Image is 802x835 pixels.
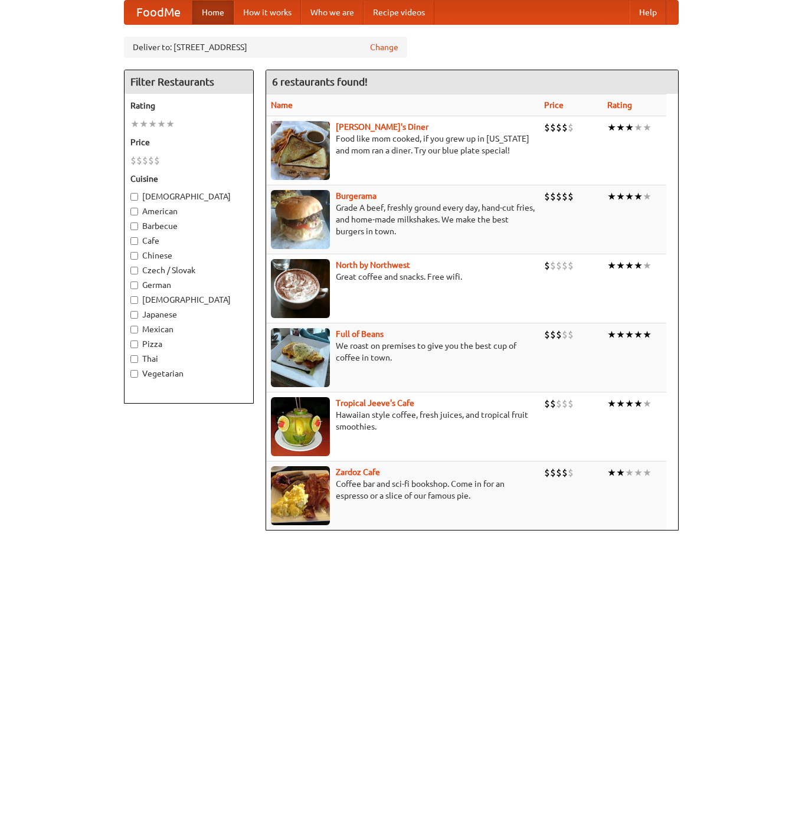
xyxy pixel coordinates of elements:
[336,329,384,339] a: Full of Beans
[271,466,330,525] img: zardoz.jpg
[271,259,330,318] img: north.jpg
[130,368,247,379] label: Vegetarian
[130,296,138,304] input: [DEMOGRAPHIC_DATA]
[125,1,192,24] a: FoodMe
[271,121,330,180] img: sallys.jpg
[643,328,652,341] li: ★
[556,190,562,203] li: $
[192,1,234,24] a: Home
[166,117,175,130] li: ★
[556,328,562,341] li: $
[625,397,634,410] li: ★
[130,353,247,365] label: Thai
[130,267,138,274] input: Czech / Slovak
[271,190,330,249] img: burgerama.jpg
[550,190,556,203] li: $
[562,466,568,479] li: $
[130,193,138,201] input: [DEMOGRAPHIC_DATA]
[130,340,138,348] input: Pizza
[271,133,535,156] p: Food like mom cooked, if you grew up in [US_STATE] and mom ran a diner. Try our blue plate special!
[607,190,616,203] li: ★
[130,117,139,130] li: ★
[271,271,535,283] p: Great coffee and snacks. Free wifi.
[139,117,148,130] li: ★
[556,397,562,410] li: $
[607,466,616,479] li: ★
[142,154,148,167] li: $
[544,397,550,410] li: $
[634,190,643,203] li: ★
[301,1,364,24] a: Who we are
[234,1,301,24] a: How it works
[616,259,625,272] li: ★
[130,191,247,202] label: [DEMOGRAPHIC_DATA]
[157,117,166,130] li: ★
[544,121,550,134] li: $
[607,328,616,341] li: ★
[336,191,377,201] b: Burgerama
[271,397,330,456] img: jeeves.jpg
[154,154,160,167] li: $
[634,121,643,134] li: ★
[616,121,625,134] li: ★
[272,76,368,87] ng-pluralize: 6 restaurants found!
[130,136,247,148] h5: Price
[568,121,574,134] li: $
[130,173,247,185] h5: Cuisine
[643,190,652,203] li: ★
[271,409,535,433] p: Hawaiian style coffee, fresh juices, and tropical fruit smoothies.
[130,220,247,232] label: Barbecue
[130,154,136,167] li: $
[568,190,574,203] li: $
[544,328,550,341] li: $
[568,397,574,410] li: $
[336,398,414,408] a: Tropical Jeeve's Cafe
[130,279,247,291] label: German
[630,1,666,24] a: Help
[364,1,434,24] a: Recipe videos
[550,397,556,410] li: $
[336,122,428,132] b: [PERSON_NAME]'s Diner
[625,190,634,203] li: ★
[130,355,138,363] input: Thai
[148,117,157,130] li: ★
[643,259,652,272] li: ★
[634,328,643,341] li: ★
[634,397,643,410] li: ★
[607,121,616,134] li: ★
[336,467,380,477] a: Zardoz Cafe
[568,259,574,272] li: $
[634,259,643,272] li: ★
[616,328,625,341] li: ★
[130,338,247,350] label: Pizza
[148,154,154,167] li: $
[616,397,625,410] li: ★
[643,121,652,134] li: ★
[130,205,247,217] label: American
[556,259,562,272] li: $
[568,328,574,341] li: $
[130,326,138,333] input: Mexican
[130,252,138,260] input: Chinese
[607,100,632,110] a: Rating
[625,259,634,272] li: ★
[130,222,138,230] input: Barbecue
[130,235,247,247] label: Cafe
[271,328,330,387] img: beans.jpg
[130,309,247,320] label: Japanese
[625,121,634,134] li: ★
[550,121,556,134] li: $
[556,466,562,479] li: $
[130,370,138,378] input: Vegetarian
[125,70,253,94] h4: Filter Restaurants
[130,250,247,261] label: Chinese
[550,466,556,479] li: $
[562,259,568,272] li: $
[336,260,410,270] a: North by Northwest
[130,281,138,289] input: German
[616,466,625,479] li: ★
[136,154,142,167] li: $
